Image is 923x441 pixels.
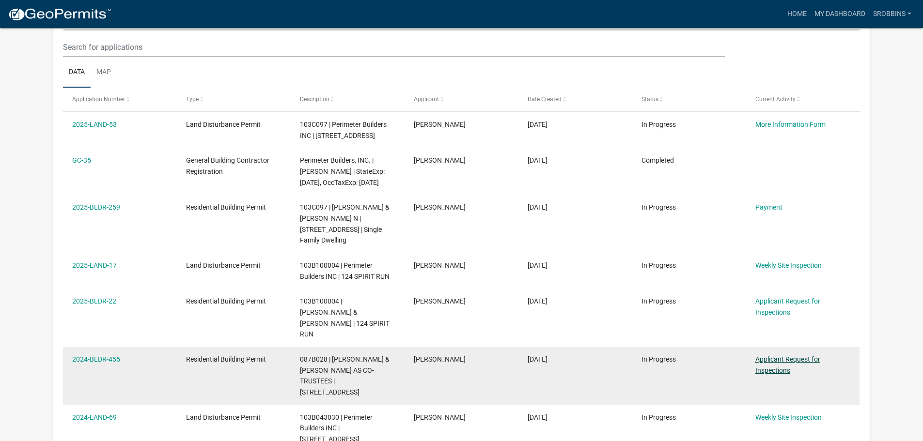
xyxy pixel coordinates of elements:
[291,88,405,111] datatable-header-cell: Description
[300,297,390,338] span: 103B100004 | YOKLEY ROBERT & VICTORIA | 124 SPIRIT RUN
[300,355,390,396] span: 087B028 | GRIER JOHN S & JULIETTE M AS CO-TRUSTEES | 114 BUCKHORN CIR
[528,413,548,421] span: 09/06/2024
[869,5,915,23] a: srobbins
[405,88,518,111] datatable-header-cell: Applicant
[63,37,724,57] input: Search for applications
[641,261,676,269] span: In Progress
[186,413,261,421] span: Land Disturbance Permit
[414,96,439,103] span: Applicant
[72,96,125,103] span: Application Number
[300,121,387,139] span: 103C097 | Perimeter Builders INC | 123 CAPE VIEW LN
[755,355,820,374] a: Applicant Request for Inspections
[755,297,820,316] a: Applicant Request for Inspections
[528,261,548,269] span: 03/25/2025
[186,203,266,211] span: Residential Building Permit
[72,355,120,363] a: 2024-BLDR-455
[641,156,674,164] span: Completed
[528,297,548,305] span: 01/16/2025
[186,355,266,363] span: Residential Building Permit
[528,156,548,164] span: 08/28/2025
[72,156,91,164] a: GC-35
[641,297,676,305] span: In Progress
[755,96,796,103] span: Current Activity
[300,203,390,244] span: 103C097 | DAVIS ERIC P & EMILY N | 123 CAPE VIEW LN | Single Family Dwelling
[414,203,466,211] span: Shane Robbins
[414,121,466,128] span: Shane Robbins
[783,5,811,23] a: Home
[746,88,860,111] datatable-header-cell: Current Activity
[755,413,822,421] a: Weekly Site Inspection
[186,96,199,103] span: Type
[641,355,676,363] span: In Progress
[528,203,548,211] span: 08/28/2025
[186,297,266,305] span: Residential Building Permit
[414,355,466,363] span: Shane Robbins
[811,5,869,23] a: My Dashboard
[755,121,826,128] a: More Information Form
[186,261,261,269] span: Land Disturbance Permit
[186,156,269,175] span: General Building Contractor Registration
[414,156,466,164] span: Shane Robbins
[72,413,117,421] a: 2024-LAND-69
[528,121,548,128] span: 09/05/2025
[91,57,117,88] a: Map
[641,96,658,103] span: Status
[632,88,746,111] datatable-header-cell: Status
[641,413,676,421] span: In Progress
[63,57,91,88] a: Data
[755,203,782,211] a: Payment
[72,203,120,211] a: 2025-BLDR-259
[300,156,385,186] span: Perimeter Builders, INC. | Shane Robbins | StateExp: 06/30/2026, OccTaxExp: 12/31/2025
[177,88,291,111] datatable-header-cell: Type
[72,297,116,305] a: 2025-BLDR-22
[528,96,562,103] span: Date Created
[414,261,466,269] span: Shane Robbins
[72,121,117,128] a: 2025-LAND-53
[641,121,676,128] span: In Progress
[528,355,548,363] span: 12/23/2024
[755,261,822,269] a: Weekly Site Inspection
[72,261,117,269] a: 2025-LAND-17
[518,88,632,111] datatable-header-cell: Date Created
[414,413,466,421] span: Shane Robbins
[414,297,466,305] span: Shane Robbins
[300,261,390,280] span: 103B100004 | Perimeter Builders INC | 124 SPIRIT RUN
[63,88,177,111] datatable-header-cell: Application Number
[300,96,329,103] span: Description
[641,203,676,211] span: In Progress
[186,121,261,128] span: Land Disturbance Permit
